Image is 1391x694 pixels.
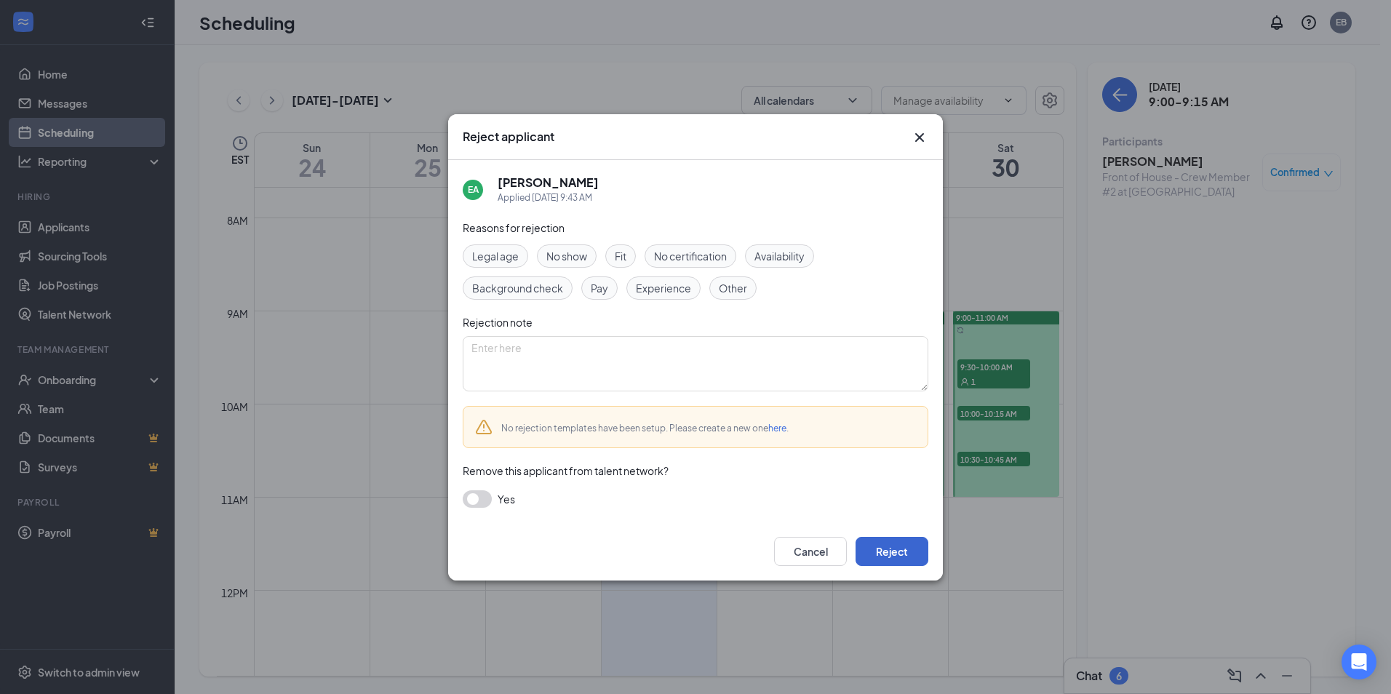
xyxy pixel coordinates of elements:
span: Legal age [472,248,519,264]
span: No show [546,248,587,264]
span: Background check [472,280,563,296]
span: No rejection templates have been setup. Please create a new one . [501,423,789,434]
span: Yes [498,490,515,508]
button: Cancel [774,537,847,566]
button: Close [911,129,928,146]
span: No certification [654,248,727,264]
div: Applied [DATE] 9:43 AM [498,191,599,205]
svg: Cross [911,129,928,146]
span: Reasons for rejection [463,221,565,234]
span: Pay [591,280,608,296]
div: Open Intercom Messenger [1342,645,1376,679]
svg: Warning [475,418,493,436]
h3: Reject applicant [463,129,554,145]
span: Availability [754,248,805,264]
span: Fit [615,248,626,264]
span: Other [719,280,747,296]
span: Rejection note [463,316,533,329]
button: Reject [856,537,928,566]
span: Remove this applicant from talent network? [463,464,669,477]
span: Experience [636,280,691,296]
h5: [PERSON_NAME] [498,175,599,191]
a: here [768,423,786,434]
div: EA [468,183,479,196]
